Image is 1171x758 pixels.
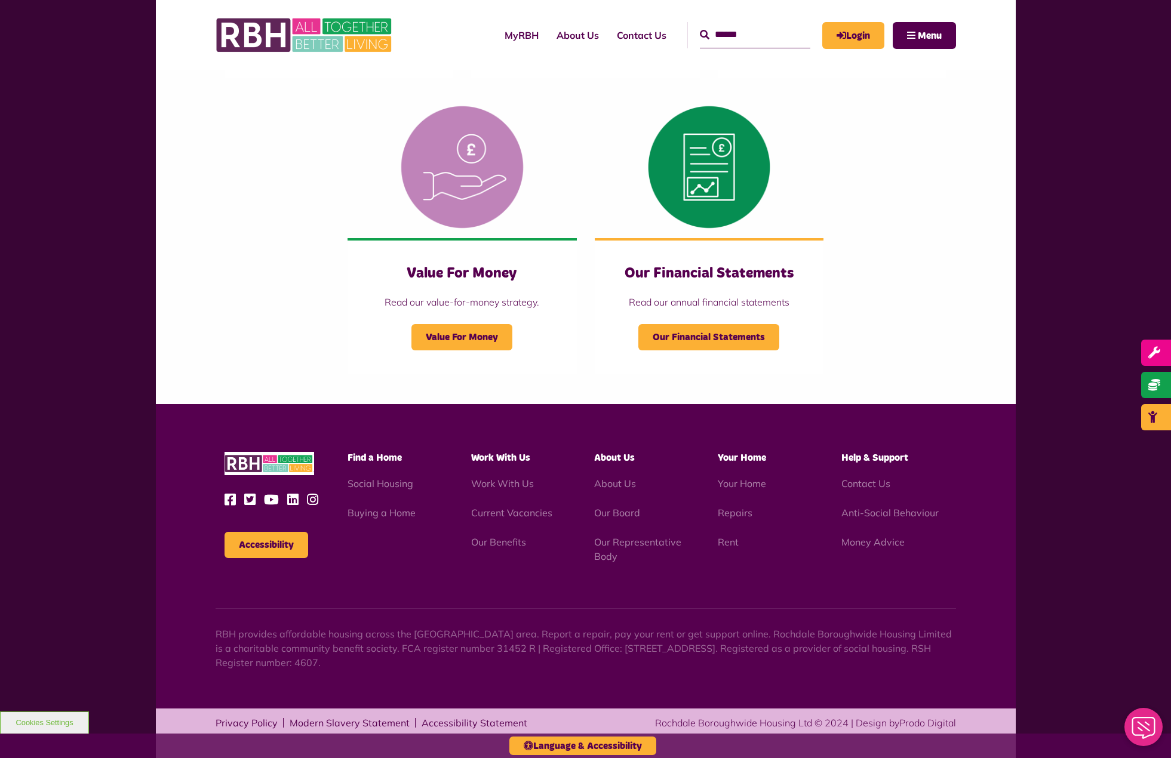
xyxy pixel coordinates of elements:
span: Your Home [718,453,766,463]
a: Contact Us [841,477,890,489]
span: Value For Money [411,324,512,350]
button: Language & Accessibility [509,737,656,755]
a: MyRBH [822,22,884,49]
button: Accessibility [225,532,308,558]
h3: Our Financial Statements [619,264,800,283]
a: Repairs [718,507,752,519]
span: Our Financial Statements [638,324,779,350]
input: Search [700,22,810,48]
span: Find a Home [348,453,402,463]
a: Prodo Digital - open in a new tab [899,717,956,729]
a: Money Advice [841,536,905,548]
img: RBH [225,452,314,475]
span: Help & Support [841,453,908,463]
img: Value For Money [348,95,576,239]
button: Navigation [893,22,956,49]
a: Anti-Social Behaviour [841,507,939,519]
h3: Value For Money [371,264,552,283]
p: Read our annual financial statements [619,295,800,309]
img: RBH [216,12,395,58]
p: RBH provides affordable housing across the [GEOGRAPHIC_DATA] area. Report a repair, pay your rent... [216,627,956,670]
a: Our Representative Body [594,536,681,562]
a: Privacy Policy [216,718,278,728]
div: Rochdale Boroughwide Housing Ltd © 2024 | Design by [655,716,956,730]
a: About Us [548,19,608,51]
a: Social Housing - open in a new tab [348,477,413,489]
iframe: Netcall Web Assistant for live chat [1117,704,1171,758]
a: Your Home [718,477,766,489]
a: Rent [718,536,739,548]
a: MyRBH [496,19,548,51]
a: Modern Slavery Statement - open in a new tab [290,718,410,728]
a: About Us [594,477,636,489]
span: About Us [594,453,635,463]
span: Work With Us [471,453,530,463]
a: Value For Money Read our value-for-money strategy. Value For Money [348,95,576,375]
span: Menu [918,31,942,41]
a: Current Vacancies [471,507,552,519]
a: Buying a Home [348,507,416,519]
a: Our Board [594,507,640,519]
p: Read our value-for-money strategy. [371,295,552,309]
img: Financial Statement [595,95,823,239]
a: Our Financial Statements Read our annual financial statements Our Financial Statements [595,95,823,375]
a: Our Benefits [471,536,526,548]
a: Accessibility Statement [422,718,527,728]
a: Work With Us [471,477,534,489]
a: Contact Us [608,19,675,51]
